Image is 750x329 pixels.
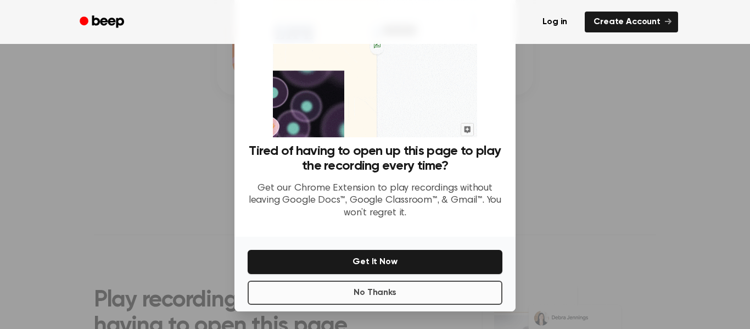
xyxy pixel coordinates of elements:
[248,182,502,220] p: Get our Chrome Extension to play recordings without leaving Google Docs™, Google Classroom™, & Gm...
[531,9,578,35] a: Log in
[248,281,502,305] button: No Thanks
[72,12,134,33] a: Beep
[585,12,678,32] a: Create Account
[248,144,502,174] h3: Tired of having to open up this page to play the recording every time?
[248,250,502,274] button: Get It Now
